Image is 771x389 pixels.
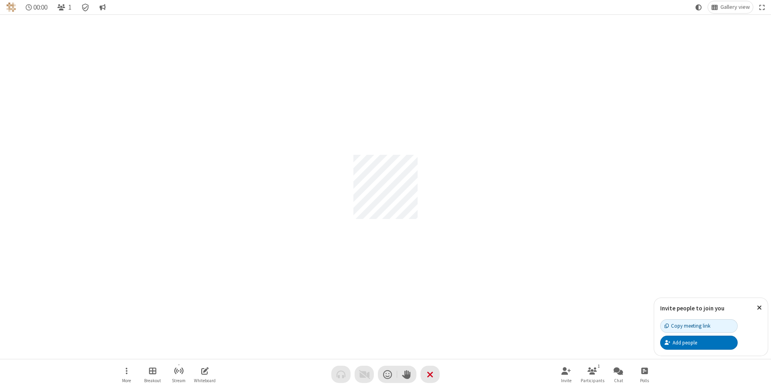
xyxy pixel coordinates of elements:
[68,4,71,11] span: 1
[580,363,604,386] button: Open participant list
[378,366,397,383] button: Send a reaction
[596,363,602,370] div: 1
[194,378,216,383] span: Whiteboard
[660,304,724,312] label: Invite people to join you
[54,1,75,13] button: Open participant list
[33,4,47,11] span: 00:00
[606,363,630,386] button: Open chat
[692,1,705,13] button: Using system theme
[554,363,578,386] button: Invite participants (⌘+Shift+I)
[172,378,186,383] span: Stream
[581,378,604,383] span: Participants
[96,1,109,13] button: Conversation
[122,378,131,383] span: More
[141,363,165,386] button: Manage Breakout Rooms
[640,378,649,383] span: Polls
[632,363,657,386] button: Open poll
[720,4,750,10] span: Gallery view
[114,363,139,386] button: Open menu
[6,2,16,12] img: QA Selenium DO NOT DELETE OR CHANGE
[78,1,93,13] div: Meeting details Encryption enabled
[756,1,768,13] button: Fullscreen
[708,1,753,13] button: Change layout
[144,378,161,383] span: Breakout
[660,336,738,349] button: Add people
[665,322,710,330] div: Copy meeting link
[561,378,571,383] span: Invite
[751,298,768,318] button: Close popover
[355,366,374,383] button: Video
[331,366,351,383] button: Audio problem - check your Internet connection or call by phone
[397,366,416,383] button: Raise hand
[22,1,51,13] div: Timer
[614,378,623,383] span: Chat
[193,363,217,386] button: Open shared whiteboard
[167,363,191,386] button: Start streaming
[420,366,440,383] button: End or leave meeting
[660,319,738,333] button: Copy meeting link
